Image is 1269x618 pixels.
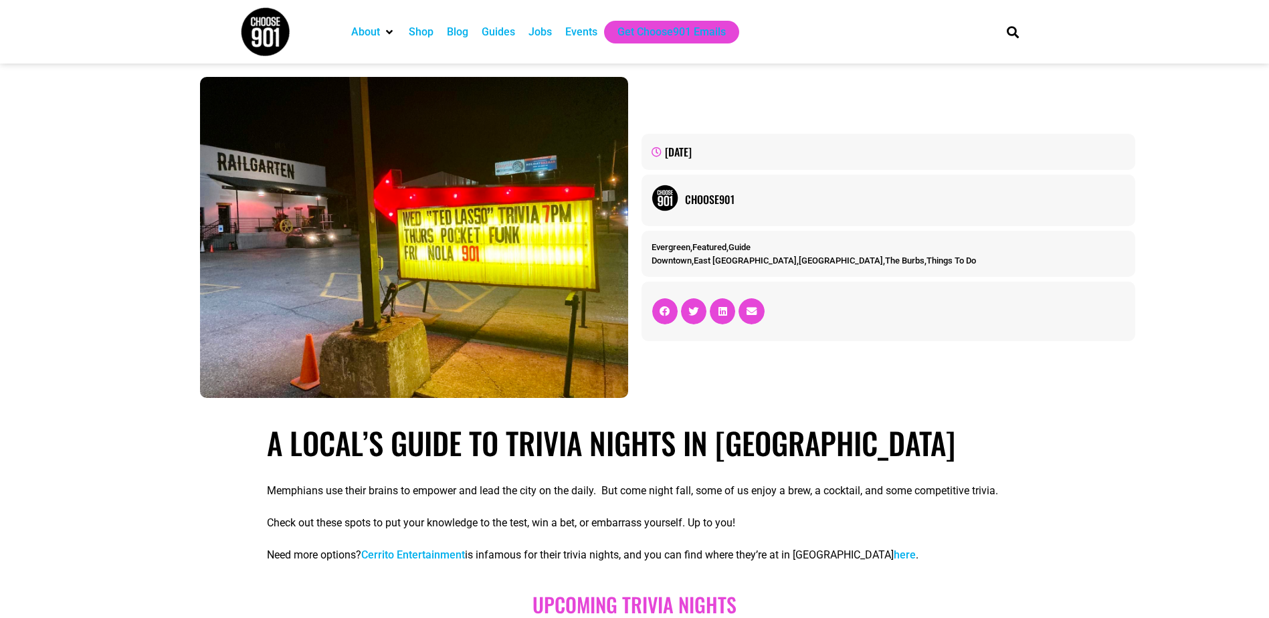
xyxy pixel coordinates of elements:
[652,185,678,211] img: Picture of Choose901
[665,144,692,160] time: [DATE]
[799,255,883,266] a: [GEOGRAPHIC_DATA]
[685,191,1126,207] a: Choose901
[739,298,764,324] div: Share on email
[617,24,726,40] a: Get Choose901 Emails
[361,548,465,561] a: Cerrito Entertainment
[409,24,433,40] a: Shop
[345,21,984,43] nav: Main nav
[692,242,726,252] a: Featured
[345,21,402,43] div: About
[894,548,916,561] a: here
[267,547,1001,563] p: Need more options? is infamous for their trivia nights, and you can find where they’re at in [GEO...
[652,255,692,266] a: Downtown
[885,255,924,266] a: The Burbs
[267,593,1001,617] h2: Upcoming Trivia Nights
[710,298,735,324] div: Share on linkedin
[926,255,976,266] a: Things To Do
[351,24,380,40] a: About
[482,24,515,40] a: Guides
[267,515,1001,531] p: Check out these spots to put your knowledge to the test, win a bet, or embarrass yourself. Up to ...
[652,298,678,324] div: Share on facebook
[528,24,552,40] a: Jobs
[447,24,468,40] a: Blog
[267,425,1001,461] h1: A Local’s Guide to Trivia Nights in [GEOGRAPHIC_DATA]
[565,24,597,40] a: Events
[694,255,797,266] a: East [GEOGRAPHIC_DATA]
[652,255,976,266] span: , , , ,
[652,242,751,252] span: , ,
[681,298,706,324] div: Share on twitter
[652,242,690,252] a: Evergreen
[1001,21,1023,43] div: Search
[267,483,1001,499] p: Memphians use their brains to empower and lead the city on the daily. But come night fall, some o...
[728,242,751,252] a: Guide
